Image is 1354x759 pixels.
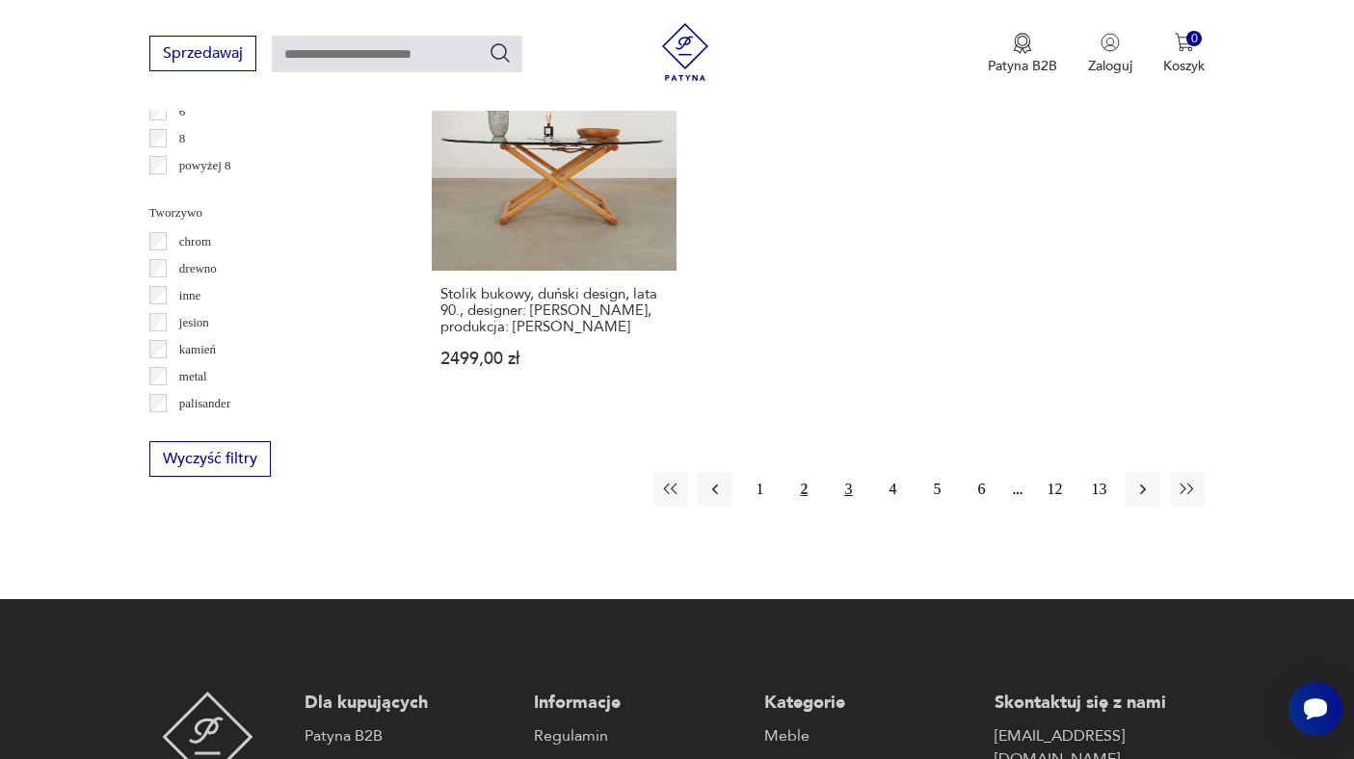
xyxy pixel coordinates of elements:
[179,231,211,252] p: chrom
[764,724,975,747] a: Meble
[988,33,1057,75] a: Ikona medaluPatyna B2B
[179,420,215,441] p: sklejka
[1288,682,1342,736] iframe: Smartsupp widget button
[656,23,714,81] img: Patyna - sklep z meblami i dekoracjami vintage
[149,441,271,477] button: Wyczyść filtry
[1013,33,1032,54] img: Ikona medalu
[1101,33,1120,52] img: Ikonka użytkownika
[149,48,256,62] a: Sprzedawaj
[179,285,200,306] p: inne
[305,692,516,715] p: Dla kupujących
[1175,33,1194,52] img: Ikona koszyka
[179,101,186,122] p: 6
[179,312,209,333] p: jesion
[440,286,668,335] h3: Stolik bukowy, duński design, lata 90., designer: [PERSON_NAME], produkcja: [PERSON_NAME]
[964,472,998,507] button: 6
[764,692,975,715] p: Kategorie
[1081,472,1116,507] button: 13
[742,472,777,507] button: 1
[440,351,668,367] p: 2499,00 zł
[179,393,230,414] p: palisander
[995,692,1206,715] p: Skontaktuj się z nami
[534,692,745,715] p: Informacje
[1163,33,1205,75] button: 0Koszyk
[149,202,385,223] p: Tworzywo
[179,339,216,360] p: kamień
[1186,31,1203,47] div: 0
[179,155,231,176] p: powyżej 8
[1088,33,1132,75] button: Zaloguj
[786,472,821,507] button: 2
[1037,472,1072,507] button: 12
[919,472,954,507] button: 5
[831,472,865,507] button: 3
[988,33,1057,75] button: Patyna B2B
[988,57,1057,75] p: Patyna B2B
[305,724,516,747] a: Patyna B2B
[432,25,677,404] a: Stolik bukowy, duński design, lata 90., designer: Andreas Hansen, produkcja: Haslev Møbelsnedkeri...
[149,36,256,71] button: Sprzedawaj
[179,128,186,149] p: 8
[875,472,910,507] button: 4
[1088,57,1132,75] p: Zaloguj
[1163,57,1205,75] p: Koszyk
[179,258,217,279] p: drewno
[489,41,512,65] button: Szukaj
[179,366,207,387] p: metal
[534,724,745,747] a: Regulamin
